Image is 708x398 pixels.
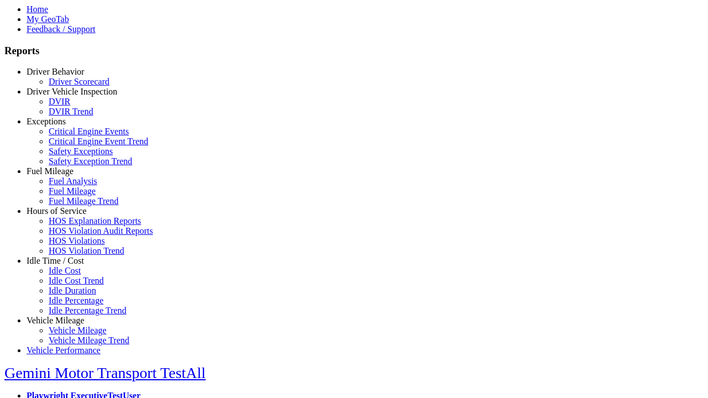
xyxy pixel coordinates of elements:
a: Vehicle Performance [27,345,101,355]
a: Home [27,4,48,14]
a: HOS Violations [49,236,105,245]
a: Exceptions [27,117,66,126]
a: DVIR Trend [49,107,93,116]
a: My GeoTab [27,14,69,24]
a: Idle Duration [49,286,96,295]
a: Fuel Mileage [27,166,74,176]
a: Critical Engine Event Trend [49,137,148,146]
a: Hours of Service [27,206,86,216]
a: Idle Cost Trend [49,276,104,285]
h3: Reports [4,45,704,57]
a: Gemini Motor Transport TestAll [4,364,206,381]
a: Fuel Analysis [49,176,97,186]
a: Fuel Mileage Trend [49,196,118,206]
a: Fuel Mileage [49,186,96,196]
a: DVIR [49,97,70,106]
a: Vehicle Mileage [27,316,84,325]
a: HOS Violation Audit Reports [49,226,153,235]
a: Idle Cost [49,266,81,275]
a: HOS Violation Trend [49,246,124,255]
a: Vehicle Mileage Trend [49,336,129,345]
a: Idle Percentage Trend [49,306,126,315]
a: Driver Scorecard [49,77,110,86]
a: Safety Exceptions [49,146,113,156]
a: Idle Time / Cost [27,256,84,265]
a: Vehicle Mileage [49,326,106,335]
a: Critical Engine Events [49,127,129,136]
a: Driver Behavior [27,67,84,76]
a: HOS Explanation Reports [49,216,141,226]
a: Feedback / Support [27,24,95,34]
a: Idle Percentage [49,296,103,305]
a: Safety Exception Trend [49,156,132,166]
a: Driver Vehicle Inspection [27,87,117,96]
